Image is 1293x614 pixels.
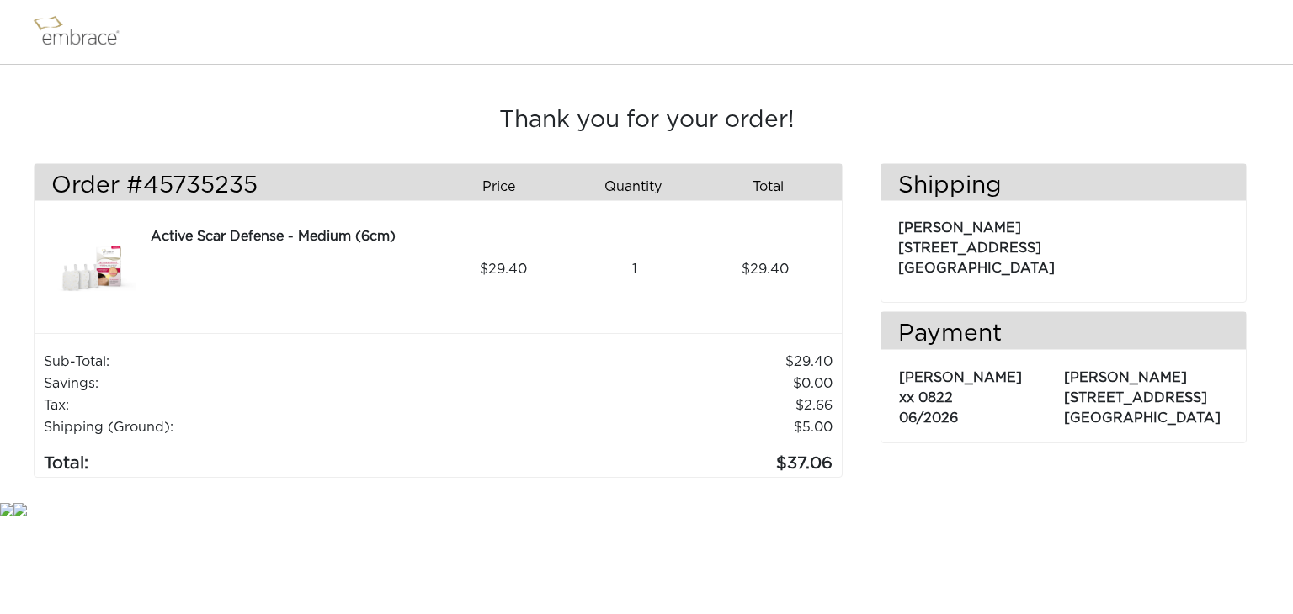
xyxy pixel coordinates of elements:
[51,172,425,201] h3: Order #45735235
[707,172,842,201] div: Total
[51,226,136,312] img: 3dae449a-8dcd-11e7-960f-02e45ca4b85b.jpeg
[881,172,1246,201] h3: Shipping
[480,259,527,279] span: 29.40
[898,209,1229,278] p: [PERSON_NAME] [STREET_ADDRESS] [GEOGRAPHIC_DATA]
[1064,359,1228,428] p: [PERSON_NAME] [STREET_ADDRESS] [GEOGRAPHIC_DATA]
[438,172,572,201] div: Price
[742,259,789,279] span: 29.40
[477,416,833,438] td: $5.00
[604,177,662,197] span: Quantity
[632,259,637,279] span: 1
[477,394,833,416] td: 2.66
[881,320,1246,349] h3: Payment
[477,373,833,394] td: 0.00
[13,503,27,516] img: star.gif
[43,438,477,477] td: Total:
[899,411,958,425] span: 06/2026
[151,226,432,246] div: Active Scar Defense - Medium (6cm)
[43,351,477,373] td: Sub-Total:
[43,416,477,438] td: Shipping (Ground):
[34,107,1259,135] h3: Thank you for your order!
[477,351,833,373] td: 29.40
[43,394,477,416] td: Tax:
[899,391,953,405] span: xx 0822
[29,11,139,53] img: logo.png
[477,438,833,477] td: 37.06
[43,373,477,394] td: Savings :
[899,371,1022,384] span: [PERSON_NAME]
